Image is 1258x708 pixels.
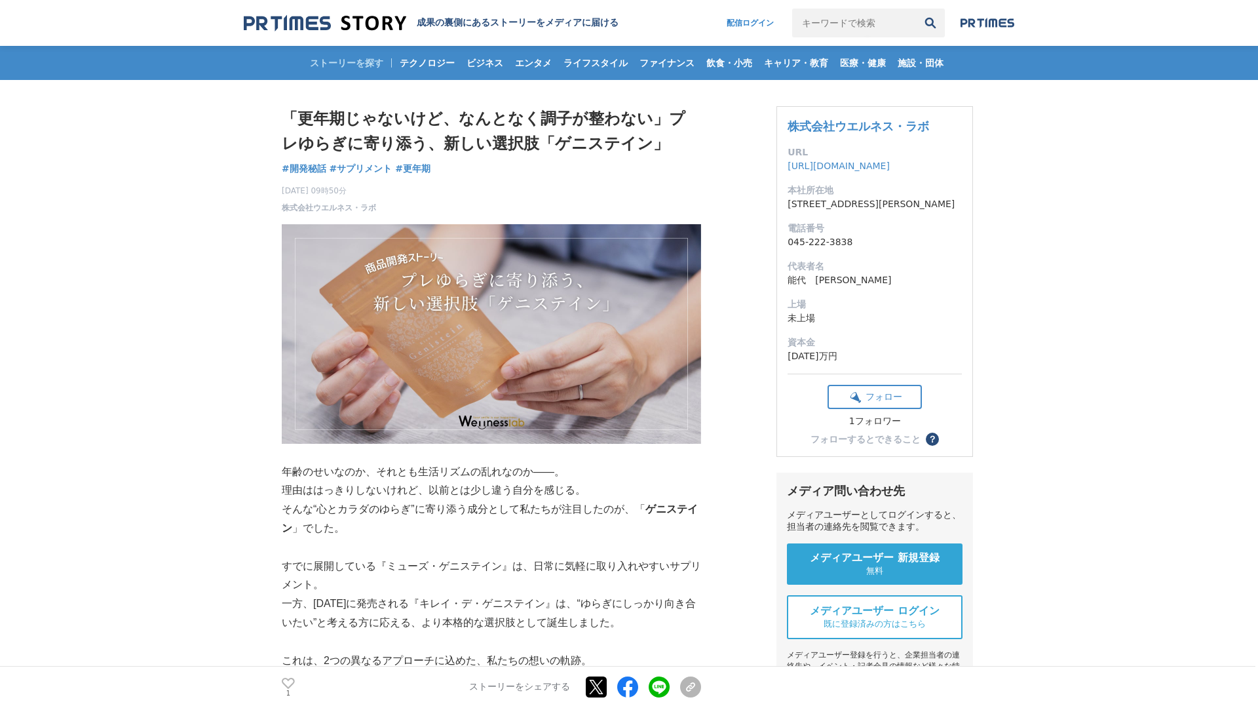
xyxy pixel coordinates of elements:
[701,57,757,69] span: 飲食・小売
[244,14,619,32] a: 成果の裏側にあるストーリーをメディアに届ける 成果の裏側にあるストーリーをメディアに届ける
[926,433,939,446] button: ？
[788,336,962,349] dt: 資本金
[461,46,508,80] a: ビジネス
[469,682,570,694] p: ストーリーをシェアする
[395,163,430,174] span: #更年期
[510,46,557,80] a: エンタメ
[788,161,890,171] a: [URL][DOMAIN_NAME]
[788,298,962,311] dt: 上場
[634,46,700,80] a: ファイナンス
[282,463,701,482] p: 年齢のせいなのか、それとも生活リズムの乱れなのか――。
[244,14,406,32] img: 成果の裏側にあるストーリーをメディアに届ける
[824,618,926,630] span: 既に登録済みの方はこちら
[788,273,962,287] dd: 能代 [PERSON_NAME]
[788,235,962,249] dd: 045-222-3838
[835,46,891,80] a: 医療・健康
[282,162,326,176] a: #開発秘話
[787,543,963,585] a: メディアユーザー 新規登録 無料
[282,652,701,671] p: これは、2つの異なるアプローチに込めた、私たちの想いの軌跡。
[282,690,295,697] p: 1
[282,500,701,538] p: そんな“心とカラダのゆらぎ”に寄り添う成分として私たちが注目したのが、「 」でした。
[759,46,833,80] a: キャリア・教育
[759,57,833,69] span: キャリア・教育
[395,162,430,176] a: #更年期
[892,57,949,69] span: 施設・団体
[330,163,392,174] span: #サプリメント
[835,57,891,69] span: 医療・健康
[417,17,619,29] h2: 成果の裏側にあるストーリーをメディアに届ける
[810,551,940,565] span: メディアユーザー 新規登録
[282,185,376,197] span: [DATE] 09時50分
[558,57,633,69] span: ライフスタイル
[788,311,962,325] dd: 未上場
[788,260,962,273] dt: 代表者名
[828,416,922,427] div: 1フォロワー
[810,435,921,444] div: フォローするとできること
[788,184,962,197] dt: 本社所在地
[788,222,962,235] dt: 電話番号
[788,197,962,211] dd: [STREET_ADDRESS][PERSON_NAME]
[892,46,949,80] a: 施設・団体
[701,46,757,80] a: 飲食・小売
[787,509,963,533] div: メディアユーザーとしてログインすると、担当者の連絡先を閲覧できます。
[928,435,937,444] span: ？
[787,483,963,499] div: メディア問い合わせ先
[961,18,1014,28] img: prtimes
[394,46,460,80] a: テクノロジー
[787,595,963,639] a: メディアユーザー ログイン 既に登録済みの方はこちら
[282,106,701,157] h1: 「更年期じゃないけど、なんとなく調子が整わない」プレゆらぎに寄り添う、新しい選択肢「ゲニステイン」
[282,481,701,500] p: 理由ははっきりしないけれど、以前とは少し違う自分を感じる。
[634,57,700,69] span: ファイナンス
[787,650,963,705] div: メディアユーザー登録を行うと、企業担当者の連絡先や、イベント・記者会見の情報など様々な特記情報を閲覧できます。 ※内容はストーリー・プレスリリースにより異なります。
[828,385,922,409] button: フォロー
[282,202,376,214] a: 株式会社ウエルネス・ラボ
[330,162,392,176] a: #サプリメント
[394,57,460,69] span: テクノロジー
[282,557,701,595] p: すでに展開している『ミューズ・ゲニステイン』は、日常に気軽に取り入れやすいサプリメント。
[510,57,557,69] span: エンタメ
[788,349,962,363] dd: [DATE]万円
[282,224,701,444] img: thumbnail_b0089fe0-73f0-11f0-aab0-07febd24d75d.png
[792,9,916,37] input: キーワードで検索
[714,9,787,37] a: 配信ログイン
[282,503,698,534] strong: ゲニステイン
[558,46,633,80] a: ライフスタイル
[788,119,929,133] a: 株式会社ウエルネス・ラボ
[810,604,940,618] span: メディアユーザー ログイン
[916,9,945,37] button: 検索
[788,146,962,159] dt: URL
[282,163,326,174] span: #開発秘話
[866,565,883,577] span: 無料
[461,57,508,69] span: ビジネス
[282,595,701,633] p: 一方、[DATE]に発売される『キレイ・デ・ゲニステイン』は、“ゆらぎにしっかり向き合いたい”と考える方に応える、より本格的な選択肢として誕生しました。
